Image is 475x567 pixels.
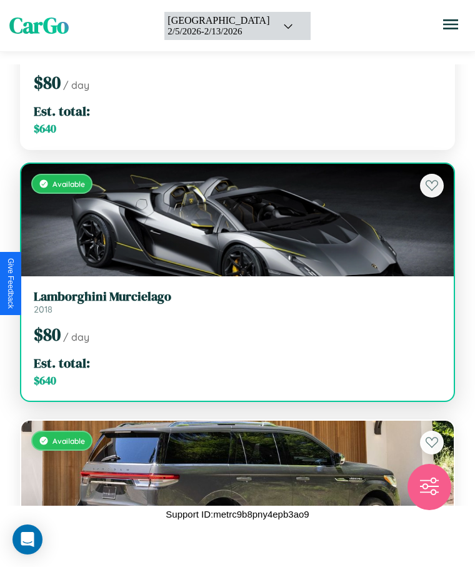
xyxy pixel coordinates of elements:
span: Est. total: [34,102,90,120]
span: / day [63,79,89,91]
div: Open Intercom Messenger [12,524,42,554]
span: CarGo [9,11,69,41]
span: / day [63,331,89,343]
span: 2018 [34,304,52,315]
span: Est. total: [34,354,90,372]
span: $ 80 [34,323,61,346]
p: Support ID: metrc9b8pny4epb3ao9 [166,506,309,523]
span: $ 640 [34,373,56,388]
span: Available [52,179,85,189]
a: Lamborghini Murcielago2018 [34,289,441,315]
div: 2 / 5 / 2026 - 2 / 13 / 2026 [167,26,269,37]
div: Give Feedback [6,258,15,309]
span: $ 80 [34,71,61,94]
span: $ 640 [34,121,56,136]
h3: Lamborghini Murcielago [34,289,441,304]
span: Available [52,436,85,446]
div: [GEOGRAPHIC_DATA] [167,15,269,26]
